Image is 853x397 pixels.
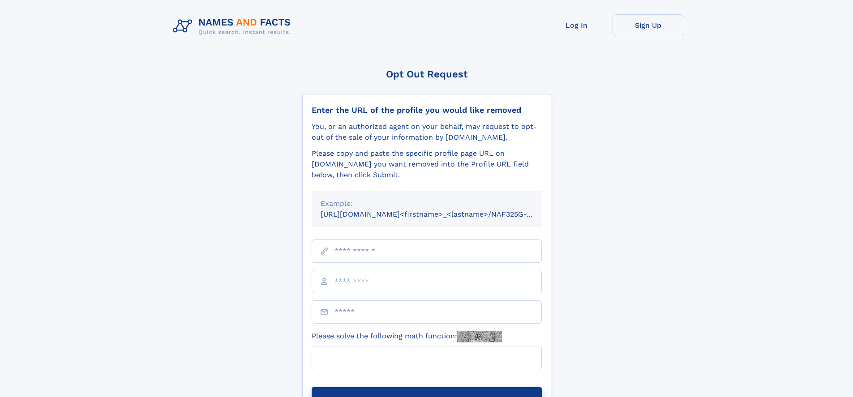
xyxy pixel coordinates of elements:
[302,68,551,80] div: Opt Out Request
[169,14,298,38] img: Logo Names and Facts
[541,14,613,36] a: Log In
[312,121,542,143] div: You, or an authorized agent on your behalf, may request to opt-out of the sale of your informatio...
[312,148,542,180] div: Please copy and paste the specific profile page URL on [DOMAIN_NAME] you want removed into the Pr...
[321,198,533,209] div: Example:
[312,105,542,115] div: Enter the URL of the profile you would like removed
[613,14,684,36] a: Sign Up
[321,210,559,218] small: [URL][DOMAIN_NAME]<firstname>_<lastname>/NAF325G-xxxxxxxx
[312,331,502,342] label: Please solve the following math function:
